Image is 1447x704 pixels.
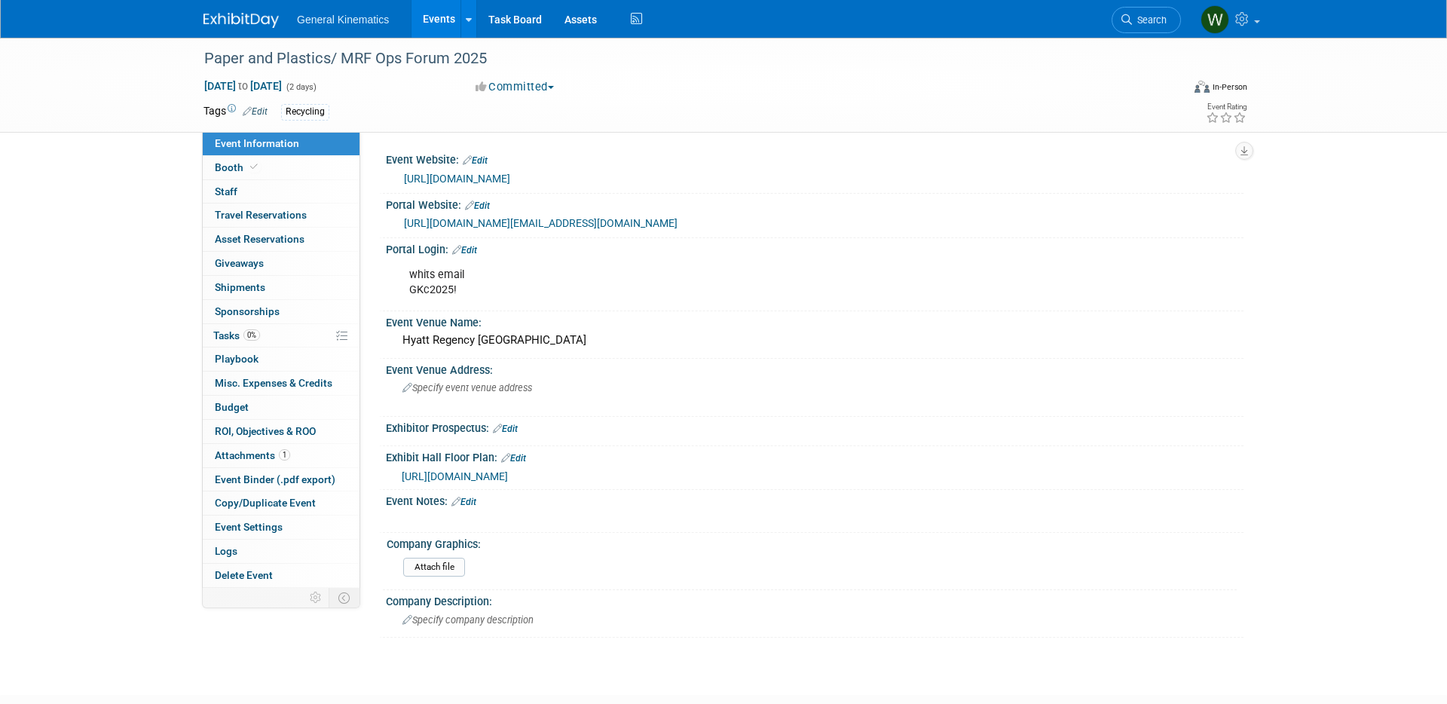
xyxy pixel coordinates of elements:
span: Travel Reservations [215,209,307,221]
span: Staff [215,185,237,197]
span: Budget [215,401,249,413]
span: Misc. Expenses & Credits [215,377,332,389]
td: Tags [203,103,268,121]
div: Event Website: [386,148,1244,168]
i: Booth reservation complete [250,163,258,171]
img: ExhibitDay [203,13,279,28]
span: General Kinematics [297,14,389,26]
a: ROI, Objectives & ROO [203,420,359,443]
div: In-Person [1212,81,1247,93]
div: Hyatt Regency [GEOGRAPHIC_DATA] [397,329,1232,352]
span: Sponsorships [215,305,280,317]
span: Playbook [215,353,259,365]
a: Event Settings [203,516,359,539]
a: Edit [493,424,518,434]
a: Edit [243,106,268,117]
a: Giveaways [203,252,359,275]
div: Company Description: [386,590,1244,609]
a: Delete Event [203,564,359,587]
span: Booth [215,161,261,173]
div: Portal Login: [386,238,1244,258]
span: to [236,80,250,92]
a: [URL][DOMAIN_NAME] [404,173,510,185]
span: Copy/Duplicate Event [215,497,316,509]
span: Shipments [215,281,265,293]
a: Edit [451,497,476,507]
button: Committed [470,79,560,95]
a: Edit [463,155,488,166]
a: Asset Reservations [203,228,359,251]
a: [URL][DOMAIN_NAME] [402,470,508,482]
span: Attachments [215,449,290,461]
a: Search [1112,7,1181,33]
span: ROI, Objectives & ROO [215,425,316,437]
div: Exhibit Hall Floor Plan: [386,446,1244,466]
span: Asset Reservations [215,233,304,245]
span: Event Binder (.pdf export) [215,473,335,485]
span: Tasks [213,329,260,341]
div: Paper and Plastics/ MRF Ops Forum 2025 [199,45,1158,72]
div: Company Graphics: [387,533,1237,552]
div: Recycling [281,104,329,120]
div: Exhibitor Prospectus: [386,417,1244,436]
img: Format-Inperson.png [1195,81,1210,93]
a: Edit [501,453,526,464]
span: 0% [243,329,260,341]
div: Portal Website: [386,194,1244,213]
a: Shipments [203,276,359,299]
a: Misc. Expenses & Credits [203,372,359,395]
a: Budget [203,396,359,419]
td: Personalize Event Tab Strip [303,588,329,608]
span: Event Information [215,137,299,149]
div: Event Format [1092,78,1247,101]
a: Playbook [203,347,359,371]
span: Delete Event [215,569,273,581]
span: 1 [279,449,290,461]
div: Event Venue Address: [386,359,1244,378]
a: Travel Reservations [203,204,359,227]
div: Event Notes: [386,490,1244,510]
span: Search [1132,14,1167,26]
span: Specify company description [402,614,534,626]
div: Event Rating [1206,103,1247,111]
a: Attachments1 [203,444,359,467]
span: Logs [215,545,237,557]
a: Event Information [203,132,359,155]
span: (2 days) [285,82,317,92]
a: Edit [452,245,477,256]
span: Giveaways [215,257,264,269]
a: Copy/Duplicate Event [203,491,359,515]
span: Specify event venue address [402,382,532,393]
a: Booth [203,156,359,179]
a: Sponsorships [203,300,359,323]
span: [DATE] [DATE] [203,79,283,93]
img: Whitney Swanson [1201,5,1229,34]
a: Edit [465,200,490,211]
div: whits email GKc2025! [399,260,1078,305]
td: Toggle Event Tabs [329,588,360,608]
a: Logs [203,540,359,563]
a: Tasks0% [203,324,359,347]
a: [URL][DOMAIN_NAME][EMAIL_ADDRESS][DOMAIN_NAME] [404,217,678,229]
div: Event Venue Name: [386,311,1244,330]
a: Staff [203,180,359,204]
a: Event Binder (.pdf export) [203,468,359,491]
span: Event Settings [215,521,283,533]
